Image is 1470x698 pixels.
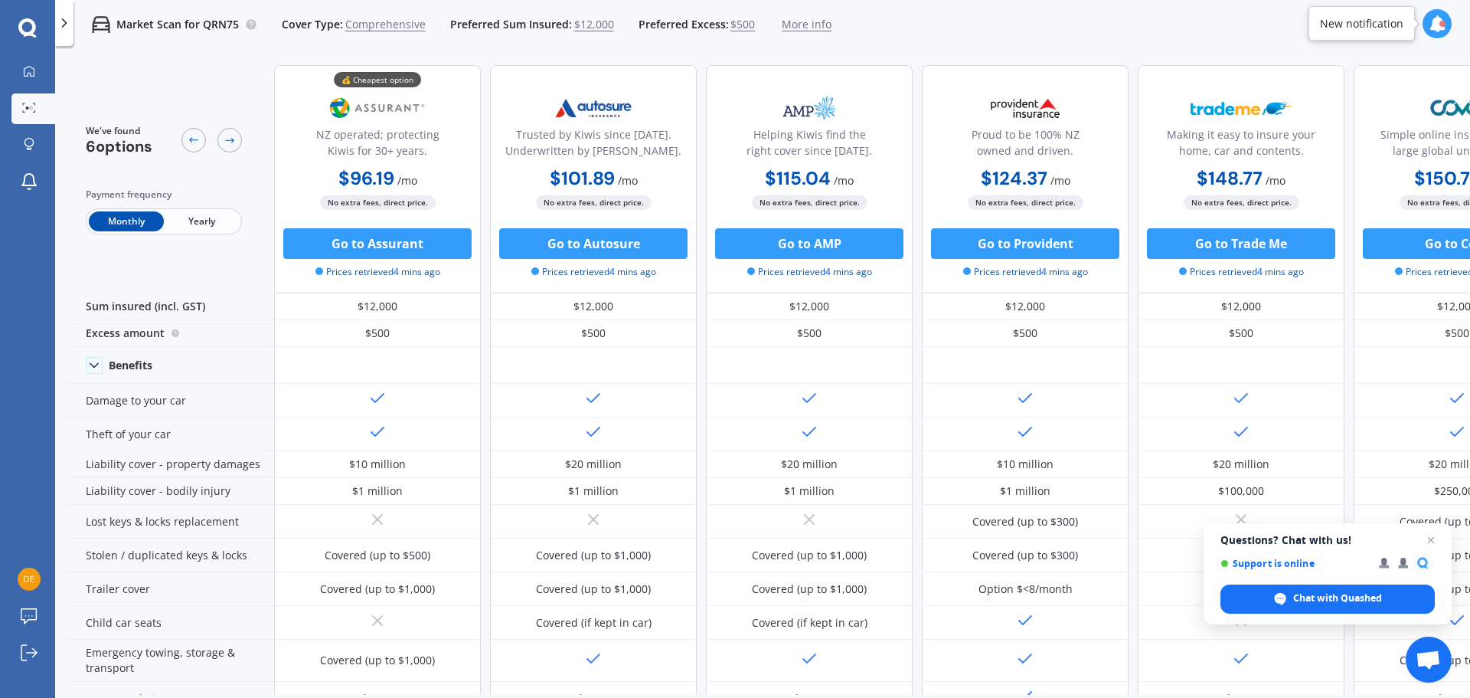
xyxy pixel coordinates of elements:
div: Emergency towing, storage & transport [67,640,274,682]
div: $20 million [1213,457,1269,472]
b: $148.77 [1197,166,1263,190]
div: Covered (up to $1,000) [320,582,435,597]
div: $1 million [1000,483,1050,499]
div: Stolen / duplicated keys & locks [67,539,274,572]
div: $12,000 [706,293,913,320]
span: 6 options [86,136,152,156]
div: $500 [490,320,697,347]
div: $1 million [352,483,403,499]
div: $500 [706,320,913,347]
span: Yearly [164,211,239,231]
div: Trusted by Kiwis since [DATE]. Underwritten by [PERSON_NAME]. [503,126,684,165]
span: / mo [834,173,854,188]
span: / mo [618,173,638,188]
b: $115.04 [765,166,831,190]
img: Provident.png [975,89,1076,127]
div: $1 million [784,483,835,499]
div: Covered (up to $300) [972,514,1078,529]
img: f84e31db028677e1e96069fa51507aa9 [18,568,41,591]
span: Questions? Chat with us! [1220,534,1435,546]
div: $12,000 [922,293,1129,320]
span: Monthly [89,211,164,231]
img: car.f15378c7a67c060ca3f3.svg [92,15,110,34]
span: $12,000 [574,17,614,32]
a: Open chat [1406,637,1452,683]
div: $500 [274,320,481,347]
div: Liability cover - bodily injury [67,478,274,505]
span: Prices retrieved 4 mins ago [747,265,872,279]
span: We've found [86,124,152,138]
span: Chat with Quashed [1220,585,1435,614]
div: Liability cover - property damages [67,451,274,478]
div: 💰 Cheapest option [334,72,421,87]
span: More info [782,17,831,32]
div: $20 million [781,457,838,472]
button: Go to Autosure [499,228,688,259]
span: No extra fees, direct price. [320,195,436,210]
span: / mo [1050,173,1070,188]
div: Covered (up to $1,000) [536,582,651,597]
div: Covered (up to $1,000) [752,548,867,563]
button: Go to Trade Me [1147,228,1335,259]
div: New notification [1320,16,1403,31]
div: Covered (up to $1,000) [752,582,867,597]
span: No extra fees, direct price. [968,195,1083,210]
b: $124.37 [981,166,1047,190]
div: NZ operated; protecting Kiwis for 30+ years. [287,126,468,165]
img: Assurant.png [327,89,428,127]
img: Autosure.webp [543,89,644,127]
div: $500 [922,320,1129,347]
span: Prices retrieved 4 mins ago [1179,265,1304,279]
span: Prices retrieved 4 mins ago [531,265,656,279]
div: $10 million [997,457,1053,472]
span: Chat with Quashed [1293,591,1382,605]
div: Covered (if kept in car) [752,615,867,631]
img: AMP.webp [759,89,860,127]
div: $20 million [565,457,622,472]
div: $12,000 [1138,293,1344,320]
div: $1 million [568,483,619,499]
button: Go to Provident [931,228,1119,259]
div: Lost keys & locks replacement [67,505,274,539]
div: Covered (up to $1,000) [320,653,435,668]
div: Covered (up to $300) [972,548,1078,563]
div: Excess amount [67,320,274,347]
div: $10 million [349,457,406,472]
span: Comprehensive [345,17,426,32]
div: Proud to be 100% NZ owned and driven. [935,126,1116,165]
div: Theft of your car [67,418,274,451]
div: $12,000 [490,293,697,320]
div: Helping Kiwis find the right cover since [DATE]. [719,126,900,165]
div: Covered (up to $500) [325,548,430,563]
span: No extra fees, direct price. [1184,195,1299,210]
span: Preferred Excess: [639,17,729,32]
img: Trademe.webp [1191,89,1292,127]
div: $500 [1138,320,1344,347]
div: $100,000 [1218,483,1264,499]
span: / mo [1266,173,1285,188]
p: Market Scan for QRN75 [116,17,239,32]
div: Damage to your car [67,384,274,418]
div: Trailer cover [67,572,274,606]
button: Go to Assurant [283,228,472,259]
div: Making it easy to insure your home, car and contents. [1151,126,1331,165]
button: Go to AMP [715,228,903,259]
span: No extra fees, direct price. [536,195,652,210]
div: Payment frequency [86,187,242,202]
span: / mo [397,173,417,188]
div: $12,000 [274,293,481,320]
span: No extra fees, direct price. [752,195,867,210]
span: Prices retrieved 4 mins ago [963,265,1088,279]
div: Sum insured (incl. GST) [67,293,274,320]
div: Covered (if kept in car) [536,615,652,631]
div: Covered (up to $1,000) [536,548,651,563]
div: Benefits [109,359,152,372]
div: Option $<8/month [978,582,1073,597]
span: Preferred Sum Insured: [450,17,572,32]
b: $101.89 [550,166,615,190]
div: Child car seats [67,606,274,640]
span: Prices retrieved 4 mins ago [315,265,440,279]
span: $500 [730,17,755,32]
span: Support is online [1220,558,1368,569]
b: $96.19 [338,166,394,190]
